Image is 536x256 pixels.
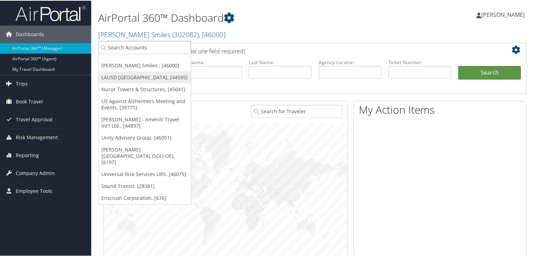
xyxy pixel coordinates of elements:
a: [PERSON_NAME] Smiles , [46000] [99,59,191,71]
label: Agency Locator: [319,58,381,65]
h2: Airtinerary Lookup [109,43,486,55]
label: Last Name: [249,58,311,65]
span: Book Travel [16,92,43,110]
a: Sound Transit, [28381] [99,180,191,191]
span: , [ 46000 ] [199,29,226,39]
a: LAUSD [GEOGRAPHIC_DATA], [44595] [99,71,191,83]
input: Search Accounts [99,40,191,53]
a: US Against Alzheimers Meeting and Events, [39771] [99,95,191,113]
a: Nucor Towers & Structures, [45041] [99,83,191,95]
label: First Name: [179,58,242,65]
a: [PERSON_NAME] - Ameniti Travel Int'l Ltd., [44897] [99,113,191,131]
span: Dashboards [16,25,44,42]
button: Search [458,65,521,79]
span: Reporting [16,146,39,163]
img: airportal-logo.png [15,5,86,21]
span: Company Admin [16,164,55,181]
a: [PERSON_NAME][GEOGRAPHIC_DATA] (SOU-OE), [6197] [99,143,191,168]
h1: AirPortal 360™ Dashboard [98,10,387,25]
span: Employee Tools [16,182,52,199]
h1: My Action Items [354,102,526,116]
a: [PERSON_NAME] [476,4,532,25]
a: Enscicon Corporation, [676] [99,191,191,203]
span: [PERSON_NAME] [481,10,525,18]
input: Search for Traveler [252,104,343,117]
span: (at least one field required) [178,47,245,54]
a: Unity Advisory Group, [46051] [99,131,191,143]
label: Ticket Number: [388,58,451,65]
a: [PERSON_NAME] Smiles [98,29,226,39]
span: Risk Management [16,128,58,146]
span: Travel Approval [16,110,53,128]
span: Trips [16,74,28,92]
a: Universal Risk Services URS, [46075] [99,168,191,180]
span: ( 302082 ) [172,29,199,39]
